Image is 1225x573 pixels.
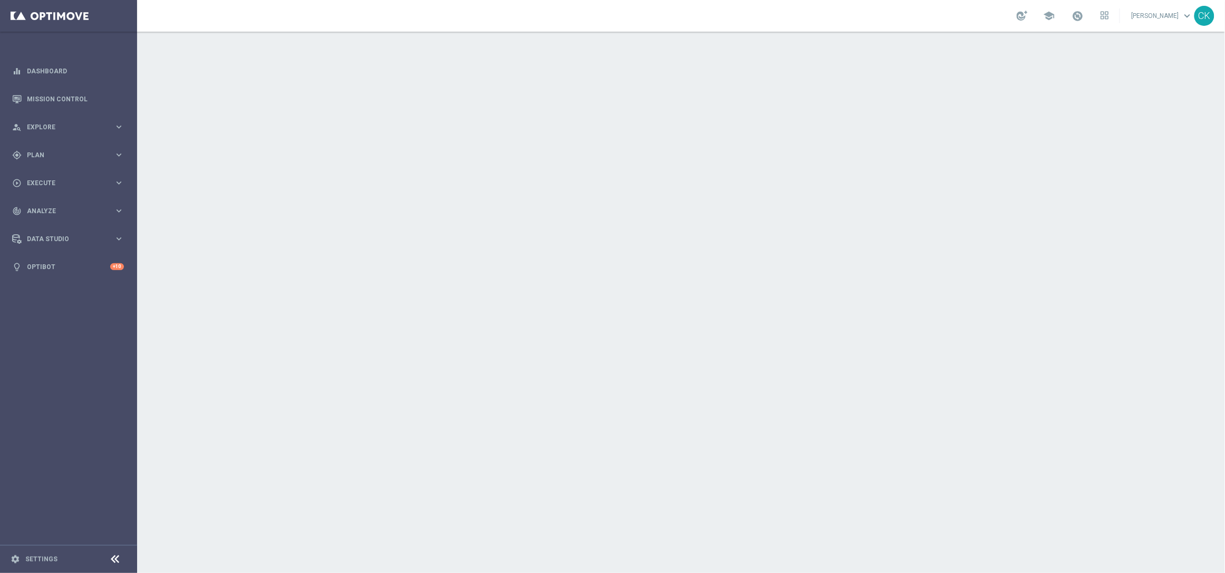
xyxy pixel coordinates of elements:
[12,207,124,215] button: track_changes Analyze keyboard_arrow_right
[12,67,124,75] button: equalizer Dashboard
[12,57,124,85] div: Dashboard
[1194,6,1214,26] div: CK
[114,234,124,244] i: keyboard_arrow_right
[12,206,114,216] div: Analyze
[12,253,124,281] div: Optibot
[12,95,124,103] button: Mission Control
[12,151,124,159] button: gps_fixed Plan keyboard_arrow_right
[12,235,124,243] button: Data Studio keyboard_arrow_right
[1182,10,1193,22] span: keyboard_arrow_down
[27,253,110,281] a: Optibot
[1131,8,1194,24] a: [PERSON_NAME]keyboard_arrow_down
[25,556,57,562] a: Settings
[12,150,22,160] i: gps_fixed
[12,122,22,132] i: person_search
[27,124,114,130] span: Explore
[114,206,124,216] i: keyboard_arrow_right
[12,234,114,244] div: Data Studio
[1044,10,1055,22] span: school
[114,150,124,160] i: keyboard_arrow_right
[27,152,114,158] span: Plan
[114,178,124,188] i: keyboard_arrow_right
[110,263,124,270] div: +10
[114,122,124,132] i: keyboard_arrow_right
[27,180,114,186] span: Execute
[12,123,124,131] button: person_search Explore keyboard_arrow_right
[27,85,124,113] a: Mission Control
[11,555,20,564] i: settings
[12,206,22,216] i: track_changes
[27,236,114,242] span: Data Studio
[12,262,22,272] i: lightbulb
[27,208,114,214] span: Analyze
[27,57,124,85] a: Dashboard
[12,122,114,132] div: Explore
[12,66,22,76] i: equalizer
[12,263,124,271] button: lightbulb Optibot +10
[12,179,124,187] button: play_circle_outline Execute keyboard_arrow_right
[12,150,114,160] div: Plan
[12,178,22,188] i: play_circle_outline
[12,85,124,113] div: Mission Control
[12,178,114,188] div: Execute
